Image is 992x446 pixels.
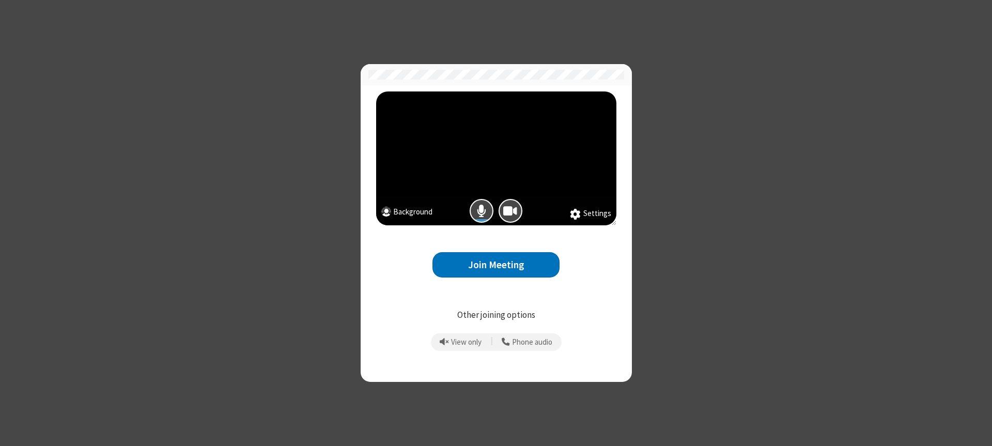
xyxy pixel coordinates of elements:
button: Use your phone for mic and speaker while you view the meeting on this device. [498,333,556,351]
button: Settings [570,208,611,220]
button: Camera is on [499,199,522,223]
span: | [491,335,493,349]
button: Join Meeting [432,252,560,278]
span: View only [451,338,482,347]
span: Phone audio [512,338,552,347]
button: Background [381,206,432,220]
button: Mic is on [470,199,493,223]
button: Prevent echo when there is already an active mic and speaker in the room. [436,333,486,351]
p: Other joining options [376,309,616,322]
